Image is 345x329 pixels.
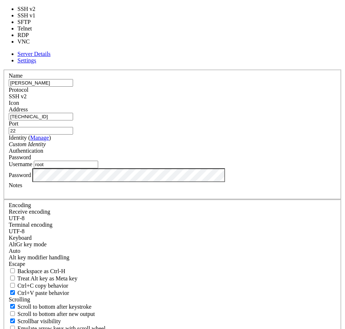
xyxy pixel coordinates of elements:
[9,127,73,135] input: Port Number
[9,222,52,228] label: The default terminal encoding. ISO-2022 enables character map translations (like graphics maps). ...
[9,318,61,324] label: The vertical scrollbar mode.
[9,120,19,127] label: Port
[9,141,336,148] div: Custom Identity
[9,79,73,87] input: Server Name
[9,248,20,254] span: Auto
[9,304,92,310] label: Whether to scroll to the bottom on any keystroke.
[9,73,23,79] label: Name
[17,12,44,19] li: SSH v1
[9,215,336,222] div: UTF-8
[34,161,98,168] input: Login Username
[9,209,50,215] label: Set the expected encoding for data received from the host. If the encodings do not match, visual ...
[9,93,27,99] span: SSH v2
[9,241,47,247] label: Set the expected encoding for data received from the host. If the encodings do not match, visual ...
[10,283,15,288] input: Ctrl+C copy behavior
[17,311,95,317] span: Scroll to bottom after new output
[9,215,25,221] span: UTF-8
[17,51,51,57] a: Server Details
[9,161,32,167] label: Username
[9,135,51,141] label: Identity
[17,38,44,45] li: VNC
[17,32,44,38] li: RDP
[9,154,336,161] div: Password
[10,268,15,273] input: Backspace as Ctrl-H
[9,87,28,93] label: Protocol
[17,283,68,289] span: Ctrl+C copy behavior
[10,290,15,295] input: Ctrl+V paste behavior
[10,304,15,309] input: Scroll to bottom after keystroke
[9,148,43,154] label: Authentication
[9,290,69,296] label: Ctrl+V pastes if true, sends ^V to host if false. Ctrl+Shift+V sends ^V to host if true, pastes i...
[9,311,95,317] label: Scroll to bottom after new output.
[9,172,31,178] label: Password
[9,261,25,267] span: Escape
[9,113,73,120] input: Host Name or IP
[17,6,44,12] li: SSH v2
[9,275,77,281] label: Whether the Alt key acts as a Meta key or as a distinct Alt key.
[9,100,19,106] label: Icon
[10,276,15,280] input: Treat Alt key as Meta key
[9,141,46,147] i: Custom Identity
[17,304,92,310] span: Scroll to bottom after keystroke
[9,283,68,289] label: Ctrl-C copies if true, send ^C to host if false. Ctrl-Shift-C sends ^C to host if true, copies if...
[9,268,65,274] label: If true, the backspace should send BS ('\x08', aka ^H). Otherwise the backspace key should send '...
[30,135,49,141] a: Manage
[9,154,31,160] span: Password
[9,248,336,254] div: Auto
[9,106,28,112] label: Address
[17,19,44,25] li: SFTP
[9,228,25,234] span: UTF-8
[9,235,32,241] label: Keyboard
[17,57,36,63] a: Settings
[17,25,44,32] li: Telnet
[9,93,336,100] div: SSH v2
[10,311,15,316] input: Scroll to bottom after new output
[17,318,61,324] span: Scrollbar visibility
[9,228,336,235] div: UTF-8
[17,290,69,296] span: Ctrl+V paste behavior
[17,275,77,281] span: Treat Alt key as Meta key
[9,261,336,267] div: Escape
[9,254,69,260] label: Controls how the Alt key is handled. Escape: Send an ESC prefix. 8-Bit: Add 128 to the typed char...
[9,182,22,188] label: Notes
[28,135,51,141] span: ( )
[9,202,31,208] label: Encoding
[17,268,65,274] span: Backspace as Ctrl-H
[9,296,30,303] label: Scrolling
[10,318,15,323] input: Scrollbar visibility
